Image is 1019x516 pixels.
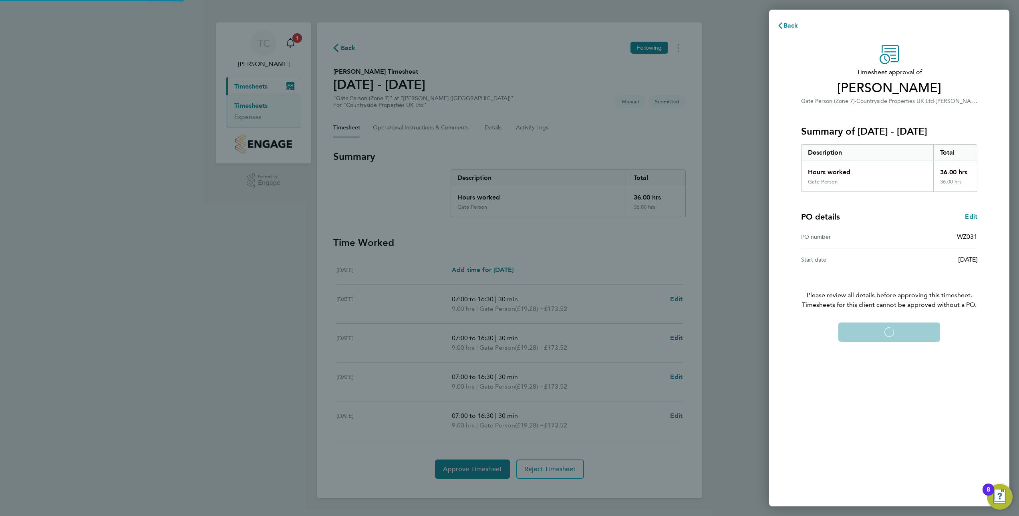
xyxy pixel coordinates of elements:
span: Timesheet approval of [801,67,977,77]
span: Timesheets for this client cannot be approved without a PO. [791,300,987,310]
button: Back [769,18,806,34]
span: Gate Person (Zone 7) [801,98,855,105]
span: WZ031 [957,233,977,240]
div: PO number [801,232,889,242]
span: Edit [965,213,977,220]
div: Summary of 25 - 31 Aug 2025 [801,144,977,192]
div: Hours worked [802,161,933,179]
div: 36.00 hrs [933,161,977,179]
div: Total [933,145,977,161]
span: · [855,98,856,105]
button: Open Resource Center, 8 new notifications [987,484,1013,510]
span: Back [783,22,798,29]
span: [PERSON_NAME] (Burnley) [936,97,1005,105]
span: Countryside Properties UK Ltd [856,98,934,105]
div: 36.00 hrs [933,179,977,191]
span: [PERSON_NAME] [801,80,977,96]
h3: Summary of [DATE] - [DATE] [801,125,977,138]
h4: PO details [801,211,840,222]
span: · [934,98,936,105]
div: Start date [801,255,889,264]
div: [DATE] [889,255,977,264]
a: Edit [965,212,977,222]
p: Please review all details before approving this timesheet. [791,271,987,310]
div: 8 [987,490,990,500]
div: Description [802,145,933,161]
div: Gate Person [808,179,838,185]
